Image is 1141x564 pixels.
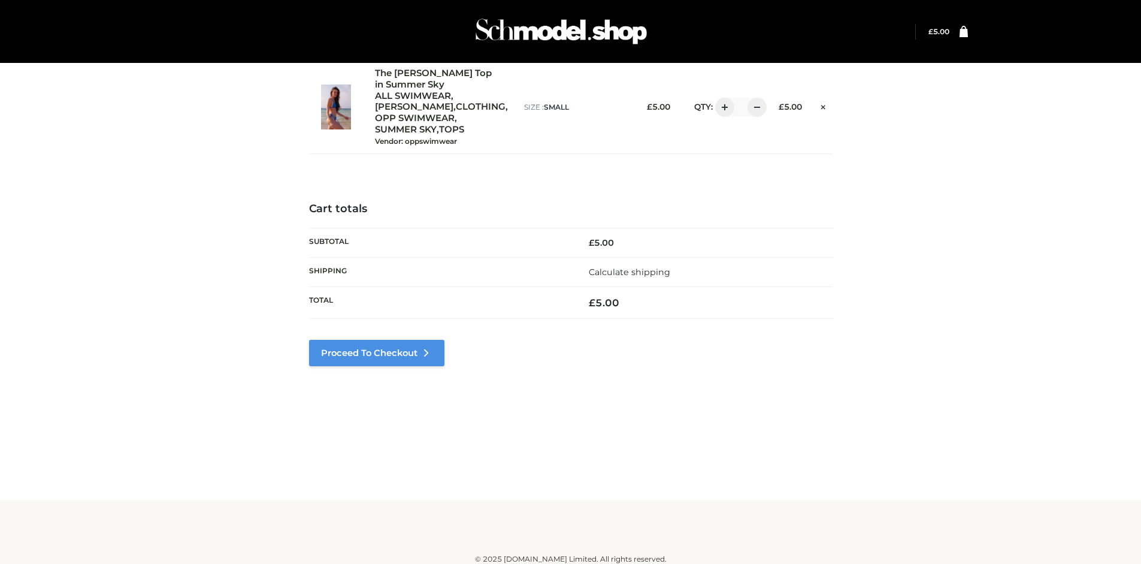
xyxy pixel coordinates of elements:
a: Remove this item [814,98,832,113]
a: ALL SWIMWEAR [375,91,451,102]
a: Proceed to Checkout [309,340,444,366]
bdi: 5.00 [589,297,619,309]
a: SUMMER SKY [375,124,437,135]
bdi: 5.00 [589,237,614,248]
div: , , , , , [375,68,512,146]
th: Shipping [309,258,571,287]
img: Schmodel Admin 964 [471,8,651,55]
span: £ [647,102,652,111]
a: The [PERSON_NAME] Top in Summer Sky [375,68,498,91]
bdi: 5.00 [779,102,802,111]
bdi: 5.00 [928,27,949,36]
p: size : [524,102,627,113]
h4: Cart totals [309,203,833,216]
a: [PERSON_NAME] [375,101,453,113]
span: £ [779,102,784,111]
th: Subtotal [309,228,571,257]
a: TOPS [439,124,464,135]
bdi: 5.00 [647,102,670,111]
span: £ [589,237,594,248]
span: SMALL [544,102,569,111]
a: Calculate shipping [589,267,670,278]
span: £ [589,297,595,309]
small: Vendor: oppswimwear [375,137,457,146]
th: Total [309,287,571,319]
a: OPP SWIMWEAR [375,113,455,124]
a: CLOTHING [456,101,506,113]
span: £ [928,27,933,36]
a: £5.00 [928,27,949,36]
div: QTY: [682,98,758,117]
